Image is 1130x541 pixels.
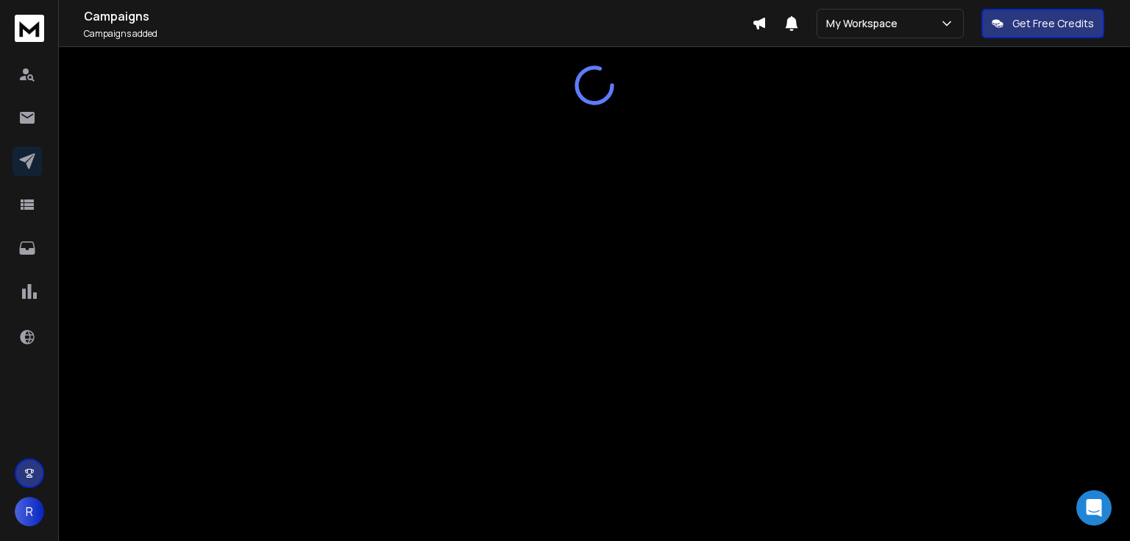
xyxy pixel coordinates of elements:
p: Get Free Credits [1012,16,1094,31]
div: Open Intercom Messenger [1076,490,1112,526]
p: My Workspace [826,16,903,31]
button: R [15,497,44,526]
h1: Campaigns [84,7,752,25]
p: Campaigns added [84,28,752,40]
button: Get Free Credits [981,9,1104,38]
img: logo [15,15,44,42]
